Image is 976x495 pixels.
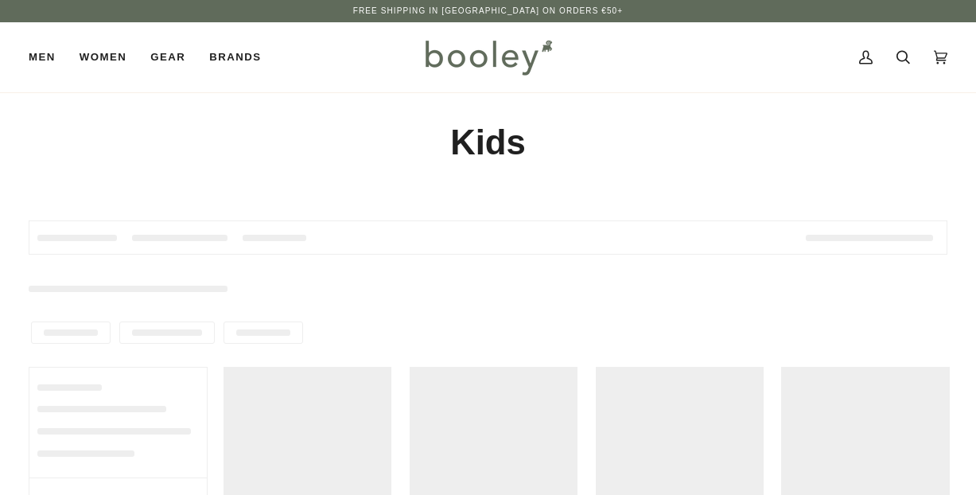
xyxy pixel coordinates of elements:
a: Men [29,22,68,92]
span: Women [80,49,126,65]
span: Men [29,49,56,65]
span: Brands [209,49,261,65]
p: Free Shipping in [GEOGRAPHIC_DATA] on Orders €50+ [353,5,623,18]
a: Women [68,22,138,92]
span: Gear [150,49,185,65]
img: Booley [418,34,558,80]
a: Gear [138,22,197,92]
h1: Kids [29,121,947,165]
a: Brands [197,22,273,92]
